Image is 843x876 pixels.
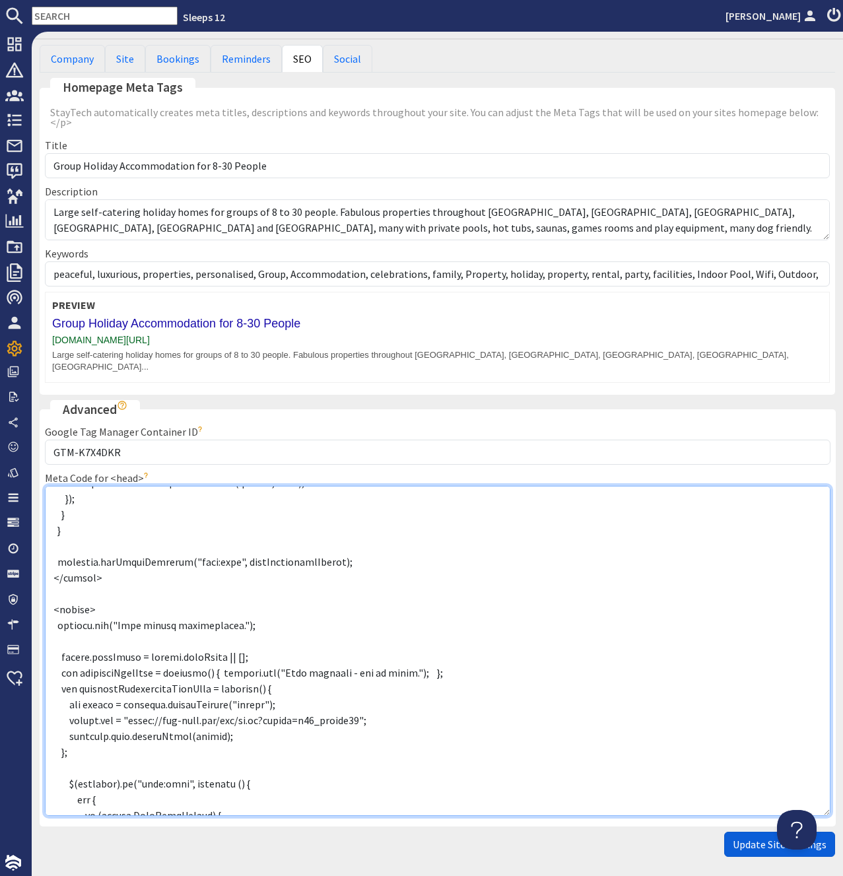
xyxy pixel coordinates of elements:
label: Google Tag Manager Container ID [45,425,205,438]
input: E.g. GTM-TXAF3XV [45,440,830,465]
a: Social [323,45,372,73]
input: SEARCH [32,7,178,25]
div: Large self-catering holiday homes for groups of 8 to 30 people. Fabulous properties throughout [G... [52,349,823,373]
img: staytech_i_w-64f4e8e9ee0a9c174fd5317b4b171b261742d2d393467e5bdba4413f4f884c10.svg [5,855,21,871]
i: Show hints [117,400,127,411]
span: StayTech automatically creates meta titles, descriptions and keywords throughout your site. You c... [45,108,830,127]
iframe: Toggle Customer Support [777,810,817,850]
textarea: Large self-catering holiday homes for groups of 8 to 30 people. Fabulous properties throughout [G... [45,199,830,240]
div: Group Holiday Accommodation for 8-30 People [52,315,823,333]
div: [DOMAIN_NAME][URL] [52,333,823,347]
legend: Advanced [50,400,140,419]
span: Update Site Settings [733,838,826,851]
textarea: <lore ipsu="dolors-amet-consectetura" elitsed="97_DO5eIUsmoDTeMPoRIn8utl2eTdolOR5M9-AL7Eni" /> <a... [45,486,830,816]
a: Site [105,45,145,73]
a: Company [40,45,105,73]
a: Bookings [145,45,211,73]
a: Sleeps 12 [183,11,225,24]
a: Reminders [211,45,282,73]
a: SEO [282,45,323,73]
label: Meta Code for <head> [45,471,151,485]
label: Keywords [45,247,88,260]
a: [PERSON_NAME] [725,8,819,24]
label: Description [45,185,98,198]
legend: Homepage Meta Tags [50,78,195,97]
button: Update Site Settings [724,832,835,857]
h4: Preview [52,299,823,312]
label: Title [45,139,67,152]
